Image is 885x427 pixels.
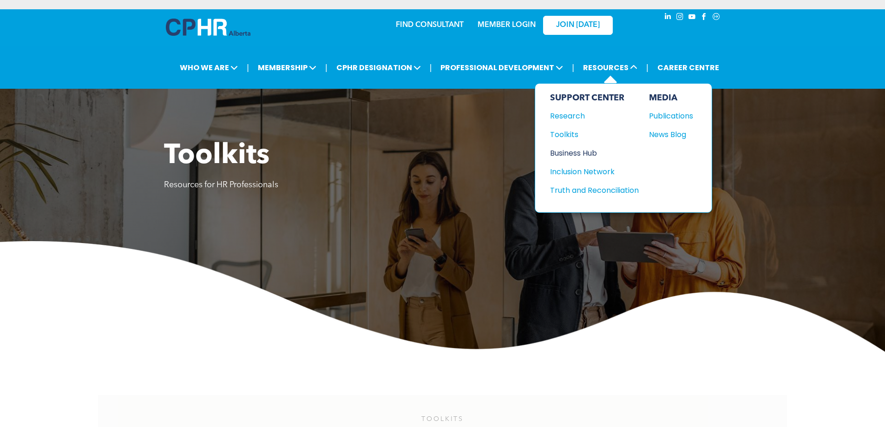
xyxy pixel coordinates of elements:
[543,16,613,35] a: JOIN [DATE]
[421,416,464,423] span: TOOLKITS
[649,93,693,103] div: MEDIA
[550,129,630,140] div: Toolkits
[649,129,689,140] div: News Blog
[550,184,639,196] a: Truth and Reconciliation
[550,129,639,140] a: Toolkits
[572,58,574,77] li: |
[550,147,639,159] a: Business Hub
[438,59,566,76] span: PROFESSIONAL DEVELOPMENT
[177,59,241,76] span: WHO WE ARE
[699,12,709,24] a: facebook
[550,110,639,122] a: Research
[550,147,630,159] div: Business Hub
[675,12,685,24] a: instagram
[550,184,630,196] div: Truth and Reconciliation
[550,110,630,122] div: Research
[550,166,639,177] a: Inclusion Network
[166,19,250,36] img: A blue and white logo for cp alberta
[550,93,639,103] div: SUPPORT CENTER
[663,12,673,24] a: linkedin
[255,59,319,76] span: MEMBERSHIP
[711,12,721,24] a: Social network
[580,59,640,76] span: RESOURCES
[430,58,432,77] li: |
[334,59,424,76] span: CPHR DESIGNATION
[649,129,693,140] a: News Blog
[649,110,693,122] a: Publications
[649,110,689,122] div: Publications
[646,58,649,77] li: |
[478,21,536,29] a: MEMBER LOGIN
[655,59,722,76] a: CAREER CENTRE
[687,12,697,24] a: youtube
[396,21,464,29] a: FIND CONSULTANT
[325,58,328,77] li: |
[247,58,249,77] li: |
[164,142,269,170] span: Toolkits
[556,21,600,30] span: JOIN [DATE]
[164,181,278,189] span: Resources for HR Professionals
[550,166,630,177] div: Inclusion Network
